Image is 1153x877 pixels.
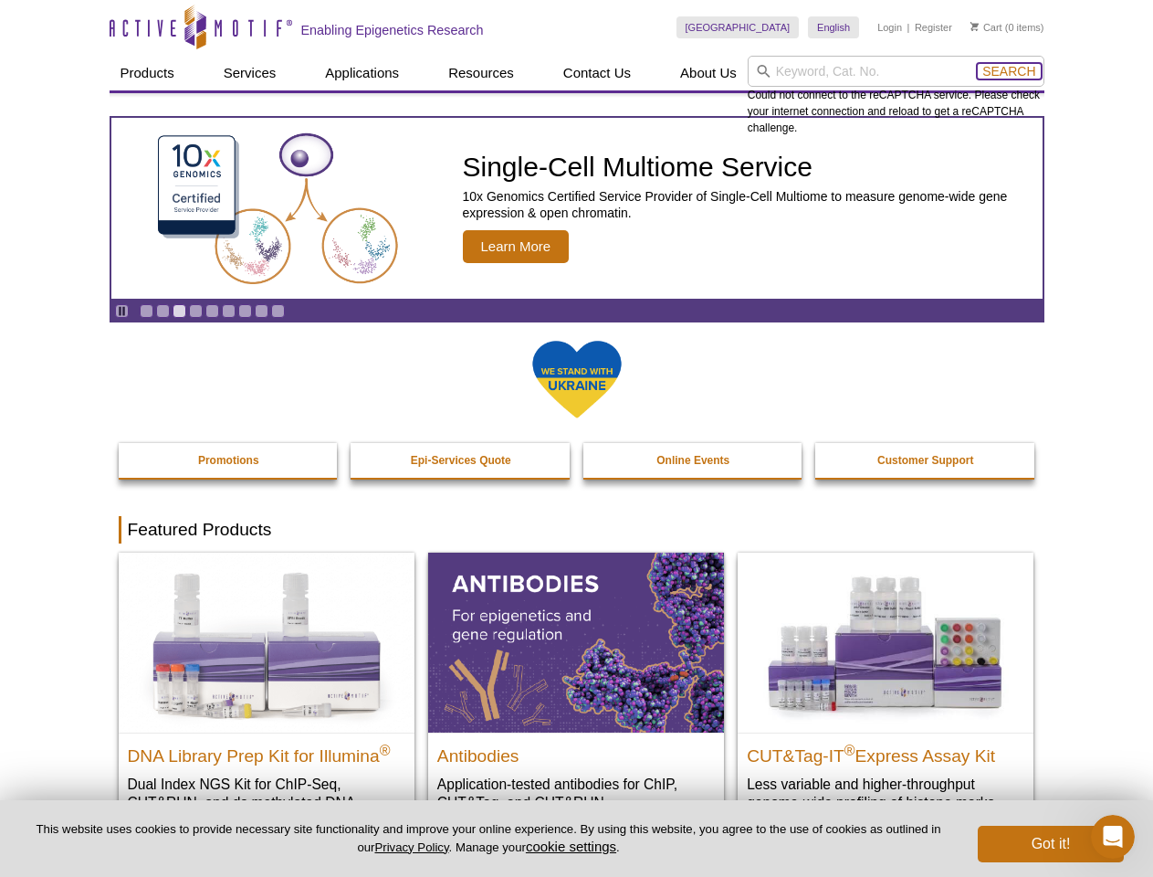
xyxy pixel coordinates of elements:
img: Your Cart [970,22,979,31]
span: Learn More [463,230,570,263]
a: English [808,16,859,38]
a: About Us [669,56,748,90]
input: Keyword, Cat. No. [748,56,1044,87]
h2: Enabling Epigenetics Research [301,22,484,38]
a: Services [213,56,288,90]
h2: DNA Library Prep Kit for Illumina [128,738,405,766]
a: All Antibodies Antibodies Application-tested antibodies for ChIP, CUT&Tag, and CUT&RUN. [428,553,724,829]
a: Go to slide 6 [222,304,236,318]
a: Privacy Policy [374,840,448,854]
li: | [907,16,910,38]
a: Cart [970,21,1002,34]
a: [GEOGRAPHIC_DATA] [676,16,800,38]
a: Promotions [119,443,340,478]
img: Single-Cell Multiome Service [141,125,414,292]
span: Search [982,64,1035,79]
sup: ® [380,742,391,757]
a: Go to slide 4 [189,304,203,318]
p: 10x Genomics Certified Service Provider of Single-Cell Multiome to measure genome-wide gene expre... [463,188,1033,221]
strong: Customer Support [877,454,973,467]
a: Single-Cell Multiome Service Single-Cell Multiome Service 10x Genomics Certified Service Provider... [111,118,1043,299]
img: We Stand With Ukraine [531,339,623,420]
img: DNA Library Prep Kit for Illumina [119,553,414,732]
a: Go to slide 2 [156,304,170,318]
a: Toggle autoplay [115,304,129,318]
a: Epi-Services Quote [351,443,571,478]
h2: Featured Products [119,516,1035,544]
iframe: Intercom live chat [1091,815,1135,859]
a: Go to slide 9 [271,304,285,318]
strong: Epi-Services Quote [411,454,511,467]
a: Go to slide 3 [173,304,186,318]
a: CUT&Tag-IT® Express Assay Kit CUT&Tag-IT®Express Assay Kit Less variable and higher-throughput ge... [738,553,1033,829]
h2: CUT&Tag-IT Express Assay Kit [747,738,1024,766]
strong: Promotions [198,454,259,467]
a: Resources [437,56,525,90]
p: Less variable and higher-throughput genome-wide profiling of histone marks​. [747,775,1024,812]
strong: Online Events [656,454,729,467]
a: Go to slide 5 [205,304,219,318]
a: Applications [314,56,410,90]
a: Go to slide 7 [238,304,252,318]
p: Application-tested antibodies for ChIP, CUT&Tag, and CUT&RUN. [437,775,715,812]
a: Register [915,21,952,34]
button: Search [977,63,1041,79]
a: Products [110,56,185,90]
sup: ® [844,742,855,757]
button: cookie settings [526,839,616,854]
a: Online Events [583,443,804,478]
article: Single-Cell Multiome Service [111,118,1043,299]
h2: Single-Cell Multiome Service [463,153,1033,181]
li: (0 items) [970,16,1044,38]
a: Go to slide 8 [255,304,268,318]
a: Customer Support [815,443,1036,478]
a: Contact Us [552,56,642,90]
img: All Antibodies [428,553,724,732]
a: DNA Library Prep Kit for Illumina DNA Library Prep Kit for Illumina® Dual Index NGS Kit for ChIP-... [119,553,414,848]
a: Go to slide 1 [140,304,153,318]
p: This website uses cookies to provide necessary site functionality and improve your online experie... [29,821,948,856]
a: Login [877,21,902,34]
div: Could not connect to the reCAPTCHA service. Please check your internet connection and reload to g... [748,56,1044,136]
img: CUT&Tag-IT® Express Assay Kit [738,553,1033,732]
h2: Antibodies [437,738,715,766]
p: Dual Index NGS Kit for ChIP-Seq, CUT&RUN, and ds methylated DNA assays. [128,775,405,830]
button: Got it! [978,826,1124,862]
